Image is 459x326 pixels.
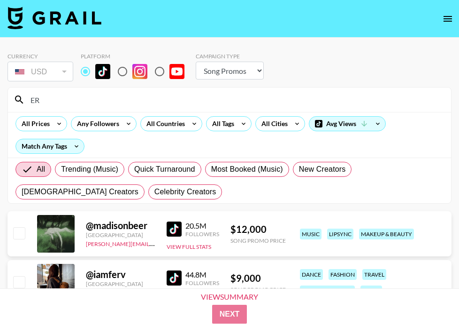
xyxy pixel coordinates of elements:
[327,229,353,239] div: lipsync
[309,117,385,131] div: Avg Views
[196,53,264,60] div: Campaign Type
[132,64,147,79] img: Instagram
[16,117,52,131] div: All Prices
[360,286,382,296] div: music
[71,117,121,131] div: Any Followers
[193,293,266,301] div: View Summary
[211,164,283,175] span: Most Booked (Music)
[154,186,216,198] span: Celebrity Creators
[9,64,71,80] div: USD
[230,286,286,293] div: Song Promo Price
[134,164,195,175] span: Quick Turnaround
[16,139,84,153] div: Match Any Tags
[299,164,346,175] span: New Creators
[8,53,73,60] div: Currency
[167,222,182,237] img: TikTok
[167,270,182,286] img: TikTok
[141,117,187,131] div: All Countries
[438,9,457,28] button: open drawer
[300,286,355,296] div: makeup & beauty
[300,269,323,280] div: dance
[86,280,155,287] div: [GEOGRAPHIC_DATA]
[230,223,286,235] div: $ 12,000
[230,237,286,244] div: Song Promo Price
[8,7,101,29] img: Grail Talent
[362,269,386,280] div: travel
[86,269,155,280] div: @ iamferv
[185,270,219,279] div: 44.8M
[185,279,219,286] div: Followers
[185,221,219,231] div: 20.5M
[86,231,155,239] div: [GEOGRAPHIC_DATA]
[25,92,445,107] input: Search by User Name
[412,279,448,315] iframe: Drift Widget Chat Controller
[22,186,138,198] span: [DEMOGRAPHIC_DATA] Creators
[207,117,236,131] div: All Tags
[169,64,184,79] img: YouTube
[95,64,110,79] img: TikTok
[167,243,211,250] button: View Full Stats
[37,164,45,175] span: All
[300,229,321,239] div: music
[8,60,73,83] div: Currency is locked to USD
[185,231,219,238] div: Followers
[86,239,225,247] a: [PERSON_NAME][EMAIL_ADDRESS][DOMAIN_NAME]
[81,53,192,60] div: Platform
[256,117,290,131] div: All Cities
[329,269,357,280] div: fashion
[86,220,155,231] div: @ madisonbeer
[359,229,414,239] div: makeup & beauty
[230,272,286,284] div: $ 9,000
[212,305,247,324] button: Next
[61,164,118,175] span: Trending (Music)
